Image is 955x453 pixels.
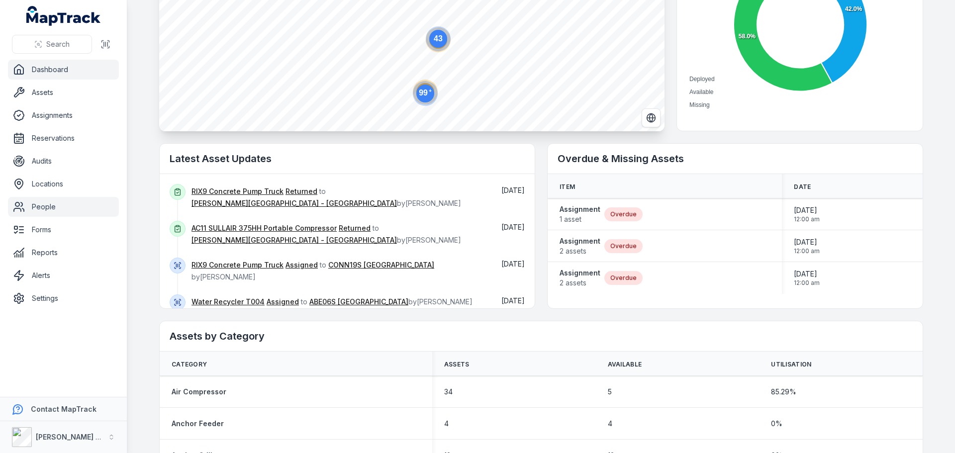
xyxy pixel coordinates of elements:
[560,236,600,256] a: Assignment2 assets
[267,297,299,307] a: Assigned
[170,152,525,166] h2: Latest Asset Updates
[794,247,820,255] span: 12:00 am
[771,387,796,397] span: 85.29 %
[8,243,119,263] a: Reports
[794,269,820,279] span: [DATE]
[12,35,92,54] button: Search
[608,361,642,368] span: Available
[444,387,453,397] span: 34
[8,266,119,285] a: Alerts
[794,279,820,287] span: 12:00 am
[689,76,715,83] span: Deployed
[560,268,600,288] a: Assignment2 assets
[26,6,101,26] a: MapTrack
[8,220,119,240] a: Forms
[560,183,575,191] span: Item
[608,387,612,397] span: 5
[444,361,470,368] span: Assets
[339,223,371,233] a: Returned
[794,205,820,223] time: 7/31/2025, 12:00:00 AM
[501,186,525,194] time: 9/5/2025, 1:54:19 PM
[608,419,612,429] span: 4
[560,214,600,224] span: 1 asset
[8,288,119,308] a: Settings
[794,215,820,223] span: 12:00 am
[604,271,643,285] div: Overdue
[8,151,119,171] a: Audits
[191,235,397,245] a: [PERSON_NAME][GEOGRAPHIC_DATA] - [GEOGRAPHIC_DATA]
[689,89,713,95] span: Available
[771,419,782,429] span: 0 %
[560,246,600,256] span: 2 assets
[191,223,337,233] a: AC11 SULLAIR 375HH Portable Compressor
[8,197,119,217] a: People
[8,60,119,80] a: Dashboard
[771,361,811,368] span: Utilisation
[501,260,525,268] span: [DATE]
[286,260,318,270] a: Assigned
[309,297,408,307] a: ABE06S [GEOGRAPHIC_DATA]
[191,186,284,196] a: RIX9 Concrete Pump Truck
[434,34,443,43] text: 43
[36,433,117,441] strong: [PERSON_NAME] Group
[560,204,600,214] strong: Assignment
[501,296,525,305] span: [DATE]
[191,297,473,306] span: to by [PERSON_NAME]
[501,296,525,305] time: 9/5/2025, 10:45:12 AM
[794,237,820,255] time: 9/2/2025, 12:00:00 AM
[794,237,820,247] span: [DATE]
[170,329,913,343] h2: Assets by Category
[560,278,600,288] span: 2 assets
[501,223,525,231] time: 9/5/2025, 1:18:45 PM
[8,128,119,148] a: Reservations
[191,297,265,307] a: Water Recycler T004
[560,204,600,224] a: Assignment1 asset
[689,101,710,108] span: Missing
[501,223,525,231] span: [DATE]
[172,419,224,429] a: Anchor Feeder
[604,207,643,221] div: Overdue
[286,186,317,196] a: Returned
[172,361,207,368] span: Category
[794,183,811,191] span: Date
[794,205,820,215] span: [DATE]
[172,387,226,397] a: Air Compressor
[328,260,434,270] a: CONN19S [GEOGRAPHIC_DATA]
[794,269,820,287] time: 8/25/2025, 12:00:00 AM
[8,83,119,102] a: Assets
[604,239,643,253] div: Overdue
[429,88,432,93] tspan: +
[46,39,70,49] span: Search
[8,174,119,194] a: Locations
[558,152,913,166] h2: Overdue & Missing Assets
[444,419,449,429] span: 4
[501,260,525,268] time: 9/5/2025, 10:58:58 AM
[191,198,397,208] a: [PERSON_NAME][GEOGRAPHIC_DATA] - [GEOGRAPHIC_DATA]
[31,405,96,413] strong: Contact MapTrack
[560,268,600,278] strong: Assignment
[419,88,432,97] text: 99
[191,224,461,244] span: to by [PERSON_NAME]
[191,260,284,270] a: RIX9 Concrete Pump Truck
[501,186,525,194] span: [DATE]
[642,108,661,127] button: Switch to Satellite View
[191,261,434,281] span: to by [PERSON_NAME]
[560,236,600,246] strong: Assignment
[8,105,119,125] a: Assignments
[191,187,461,207] span: to by [PERSON_NAME]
